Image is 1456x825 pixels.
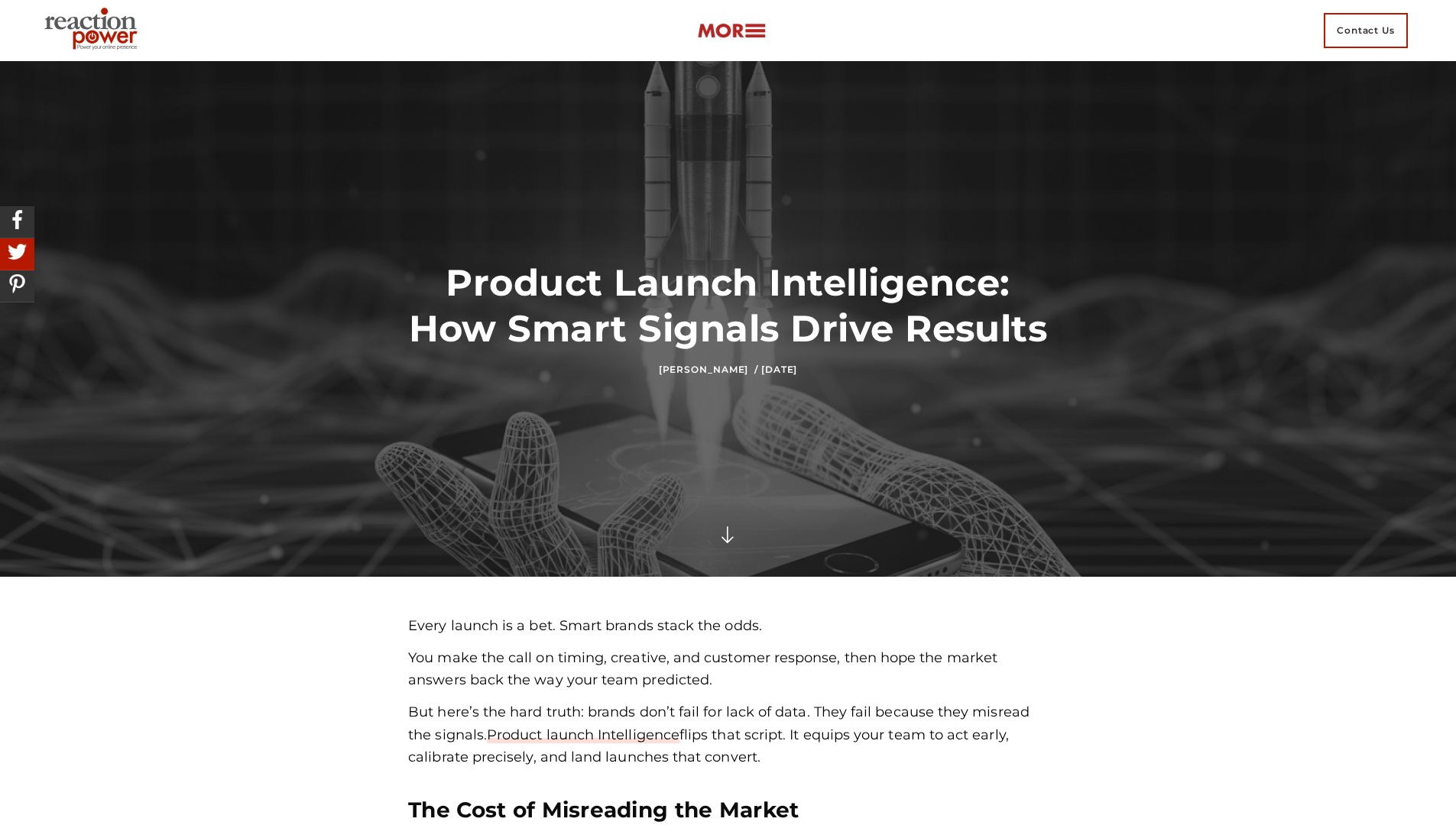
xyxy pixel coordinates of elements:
h3: The Cost of Misreading the Market [408,796,1048,824]
img: Share On Pinterest [4,270,31,297]
p: But here’s the hard truth: brands don’t fail for lack of data. They fail because they misread the... [408,701,1048,769]
img: Share On Facebook [4,206,31,233]
a: Product launch Intelligence [487,726,679,743]
img: more-btn.png [697,22,766,40]
p: You make the call on timing, creative, and customer response, then hope the market answers back t... [408,647,1048,692]
p: Every launch is a bet. Smart brands stack the odds. [408,615,1048,638]
time: [DATE] [761,364,797,375]
h1: Product Launch Intelligence: How Smart Signals Drive Results [408,260,1048,351]
a: [PERSON_NAME] / [659,364,758,375]
span: Contact Us [1324,13,1408,48]
img: Share On Twitter [4,238,31,265]
img: Executive Branding | Personal Branding Agency [38,3,149,58]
